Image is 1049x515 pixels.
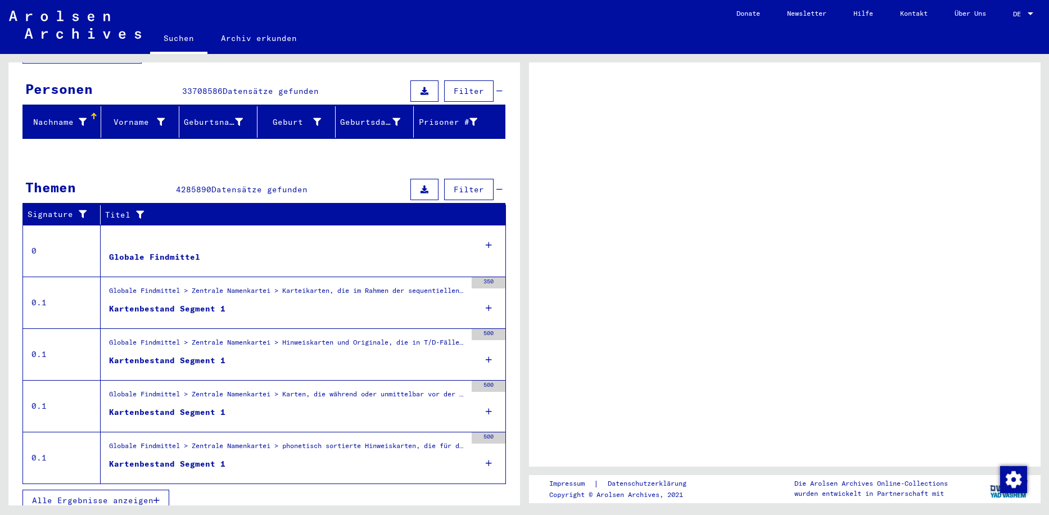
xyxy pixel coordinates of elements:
div: Signature [28,206,103,224]
mat-header-cell: Vorname [101,106,179,138]
a: Archiv erkunden [207,25,310,52]
mat-header-cell: Prisoner # [414,106,505,138]
div: Geburtsname [184,113,257,131]
div: Personen [25,79,93,99]
div: | [549,478,700,490]
span: 33708586 [182,86,223,96]
td: 0 [23,225,101,277]
p: Die Arolsen Archives Online-Collections [794,478,948,489]
div: Geburt‏ [262,116,321,128]
div: Prisoner # [418,116,477,128]
div: Kartenbestand Segment 1 [109,458,225,470]
a: Impressum [549,478,594,490]
div: Prisoner # [418,113,491,131]
div: Kartenbestand Segment 1 [109,406,225,418]
p: Copyright © Arolsen Archives, 2021 [549,490,700,500]
div: 350 [472,277,505,288]
img: Arolsen_neg.svg [9,11,141,39]
div: Nachname [28,116,87,128]
span: Filter [454,86,484,96]
div: Geburtsdatum [340,116,400,128]
div: 500 [472,381,505,392]
div: 500 [472,432,505,444]
mat-header-cell: Geburtsdatum [336,106,414,138]
button: Alle Ergebnisse anzeigen [22,490,169,511]
p: wurden entwickelt in Partnerschaft mit [794,489,948,499]
div: Globale Findmittel > Zentrale Namenkartei > Hinweiskarten und Originale, die in T/D-Fällen aufgef... [109,337,466,353]
div: Kartenbestand Segment 1 [109,355,225,367]
div: Globale Findmittel > Zentrale Namenkartei > Karteikarten, die im Rahmen der sequentiellen Massend... [109,286,466,301]
div: Geburtsname [184,116,243,128]
td: 0.1 [23,432,101,484]
span: DE [1013,10,1025,18]
div: Globale Findmittel [109,251,200,263]
div: 500 [472,329,505,340]
img: Zustimmung ändern [1000,466,1027,493]
img: yv_logo.png [988,475,1030,503]
div: Globale Findmittel > Zentrale Namenkartei > phonetisch sortierte Hinweiskarten, die für die Digit... [109,441,466,457]
span: Filter [454,184,484,195]
div: Globale Findmittel > Zentrale Namenkartei > Karten, die während oder unmittelbar vor der sequenti... [109,389,466,405]
div: Nachname [28,113,101,131]
a: Datenschutzerklärung [599,478,700,490]
div: Geburtsdatum [340,113,414,131]
div: Titel [105,209,483,221]
td: 0.1 [23,328,101,380]
td: 0.1 [23,380,101,432]
mat-header-cell: Nachname [23,106,101,138]
mat-header-cell: Geburt‏ [257,106,336,138]
span: 4285890 [176,184,211,195]
button: Filter [444,80,494,102]
span: Alle Ergebnisse anzeigen [32,495,153,505]
button: Filter [444,179,494,200]
a: Suchen [150,25,207,54]
div: Vorname [106,113,179,131]
span: Datensätze gefunden [223,86,319,96]
div: Vorname [106,116,165,128]
div: Titel [105,206,495,224]
td: 0.1 [23,277,101,328]
div: Geburt‏ [262,113,335,131]
div: Kartenbestand Segment 1 [109,303,225,315]
div: Signature [28,209,92,220]
mat-header-cell: Geburtsname [179,106,257,138]
div: Zustimmung ändern [1000,466,1027,493]
span: Datensätze gefunden [211,184,308,195]
div: Themen [25,177,76,197]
